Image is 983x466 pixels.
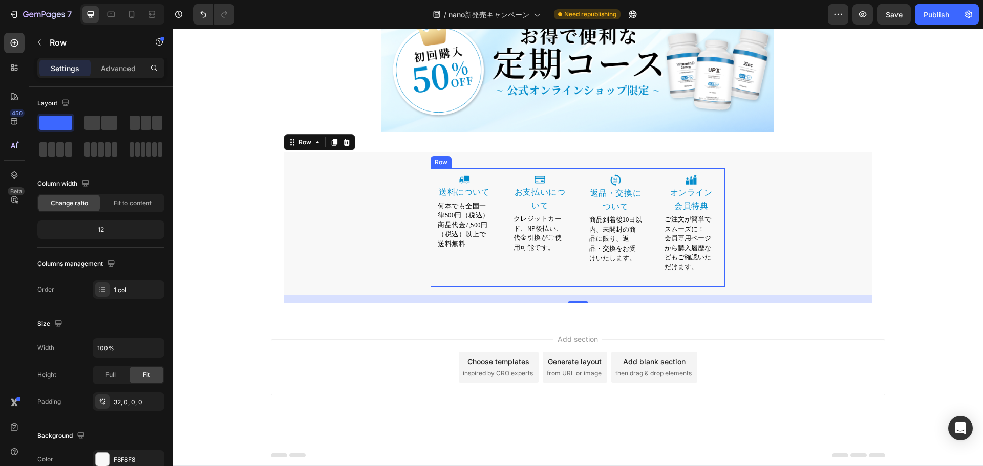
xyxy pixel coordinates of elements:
span: Change ratio [51,198,88,208]
span: Full [105,370,116,380]
span: nano新発売キャンペーン [448,9,529,20]
a: お支払いについて [342,158,393,182]
div: Layout [37,97,72,110]
div: Order [37,285,54,294]
div: Height [37,370,56,380]
div: Padding [37,397,61,406]
div: Rich Text Editor. Editing area: main [264,171,319,221]
h2: Rich Text Editor. Editing area: main [491,157,546,185]
a: オンライン [498,159,540,169]
div: Publish [924,9,949,20]
div: Rich Text Editor. Editing area: main [491,185,546,244]
div: Beta [8,187,25,195]
div: Row [260,129,277,138]
button: 7 [4,4,76,25]
div: Column width [37,177,92,191]
div: Width [37,343,54,352]
div: Open Intercom Messenger [948,416,973,440]
a: 会員特典 [502,172,536,183]
a: 送料について [266,158,317,169]
div: Color [37,455,53,464]
div: Columns management [37,257,117,271]
div: 1 col [114,285,162,295]
p: Settings [51,63,79,74]
span: Need republishing [564,10,616,19]
span: Add section [381,305,430,316]
button: Publish [915,4,958,25]
span: Fit to content [114,198,152,208]
span: / [444,9,446,20]
span: Save [886,10,903,19]
p: 7 [67,8,72,20]
div: 32, 0, 0, 0 [114,397,162,407]
p: ⁠⁠⁠⁠⁠⁠⁠ [492,158,545,184]
div: Generate layout [375,327,429,338]
p: Row [50,36,137,49]
p: Advanced [101,63,136,74]
span: 何本でも全国一律500円（税込）商品代金7,500円（税込）以上で送料無料 [265,173,317,219]
div: Add blank section [451,327,513,338]
div: Choose templates [295,327,357,338]
div: Size [37,317,65,331]
div: Undo/Redo [193,4,234,25]
span: 商品到着後10日以内、未開封の商品に限り、返品・交換をお受けいたします。 [417,187,469,233]
div: 12 [39,223,162,237]
div: F8F8F8 [114,455,162,464]
input: Auto [93,339,164,357]
div: 450 [10,109,25,117]
span: then drag & drop elements [443,340,519,349]
div: Background [37,429,87,443]
div: Row [124,109,141,118]
span: ご注文が簡単でスムーズに！ [492,186,539,205]
span: 会員専用ページから購入履歴などもご確認いただけます。 [492,205,539,242]
iframe: Design area [173,29,983,466]
button: Save [877,4,911,25]
span: inspired by CRO experts [290,340,360,349]
span: Fit [143,370,150,380]
span: from URL or image [374,340,429,349]
a: 返品・交換について [418,159,469,183]
div: Rich Text Editor. Editing area: main [340,184,395,233]
span: クレジットカード、NP後払い、代金引換がご使用可能です。 [341,186,391,223]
